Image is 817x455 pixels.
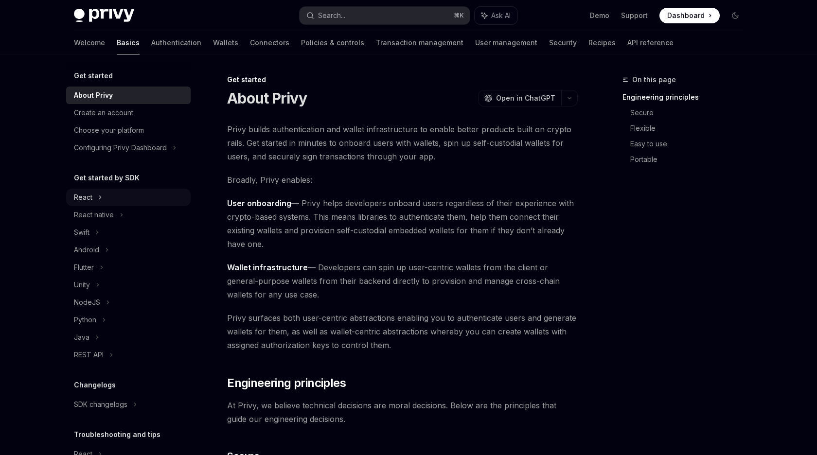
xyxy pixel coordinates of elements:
strong: Wallet infrastructure [227,262,308,272]
h5: Changelogs [74,379,116,391]
strong: User onboarding [227,198,291,208]
div: Choose your platform [74,124,144,136]
span: Ask AI [491,11,511,20]
div: Android [74,244,99,256]
button: Ask AI [475,7,517,24]
a: Welcome [74,31,105,54]
div: React [74,192,92,203]
div: Unity [74,279,90,291]
div: Create an account [74,107,133,119]
span: ⌘ K [454,12,464,19]
button: Open in ChatGPT [478,90,561,106]
div: Java [74,332,89,343]
span: Privy builds authentication and wallet infrastructure to enable better products built on crypto r... [227,122,578,163]
a: Flexible [630,121,751,136]
h1: About Privy [227,89,307,107]
span: Open in ChatGPT [496,93,555,103]
a: Policies & controls [301,31,364,54]
div: SDK changelogs [74,399,127,410]
a: Choose your platform [66,122,191,139]
a: Support [621,11,648,20]
a: Authentication [151,31,201,54]
span: Broadly, Privy enables: [227,173,578,187]
span: Privy surfaces both user-centric abstractions enabling you to authenticate users and generate wal... [227,311,578,352]
a: About Privy [66,87,191,104]
button: Search...⌘K [300,7,470,24]
div: Flutter [74,262,94,273]
a: Secure [630,105,751,121]
a: Portable [630,152,751,167]
span: Engineering principles [227,375,346,391]
a: Security [549,31,577,54]
a: API reference [627,31,674,54]
a: Easy to use [630,136,751,152]
div: Swift [74,227,89,238]
a: Engineering principles [622,89,751,105]
div: Search... [318,10,345,21]
a: Transaction management [376,31,463,54]
a: Demo [590,11,609,20]
a: Basics [117,31,140,54]
div: Python [74,314,96,326]
div: Configuring Privy Dashboard [74,142,167,154]
span: At Privy, we believe technical decisions are moral decisions. Below are the principles that guide... [227,399,578,426]
span: — Developers can spin up user-centric wallets from the client or general-purpose wallets from the... [227,261,578,301]
a: User management [475,31,537,54]
span: — Privy helps developers onboard users regardless of their experience with crypto-based systems. ... [227,196,578,251]
h5: Get started [74,70,113,82]
a: Recipes [588,31,616,54]
a: Connectors [250,31,289,54]
h5: Get started by SDK [74,172,140,184]
div: React native [74,209,114,221]
a: Create an account [66,104,191,122]
span: Dashboard [667,11,705,20]
div: About Privy [74,89,113,101]
button: Toggle dark mode [728,8,743,23]
a: Dashboard [659,8,720,23]
div: NodeJS [74,297,100,308]
span: On this page [632,74,676,86]
img: dark logo [74,9,134,22]
a: Wallets [213,31,238,54]
h5: Troubleshooting and tips [74,429,160,440]
div: Get started [227,75,578,85]
div: REST API [74,349,104,361]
